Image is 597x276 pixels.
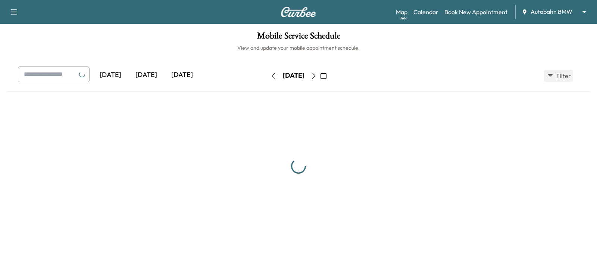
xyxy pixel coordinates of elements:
[7,44,590,52] h6: View and update your mobile appointment schedule.
[7,31,590,44] h1: Mobile Service Schedule
[128,66,164,84] div: [DATE]
[544,70,573,82] button: Filter
[413,7,438,16] a: Calendar
[93,66,128,84] div: [DATE]
[400,15,407,21] div: Beta
[556,71,570,80] span: Filter
[444,7,507,16] a: Book New Appointment
[531,7,572,16] span: Autobahn BMW
[164,66,200,84] div: [DATE]
[281,7,316,17] img: Curbee Logo
[396,7,407,16] a: MapBeta
[283,71,304,80] div: [DATE]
